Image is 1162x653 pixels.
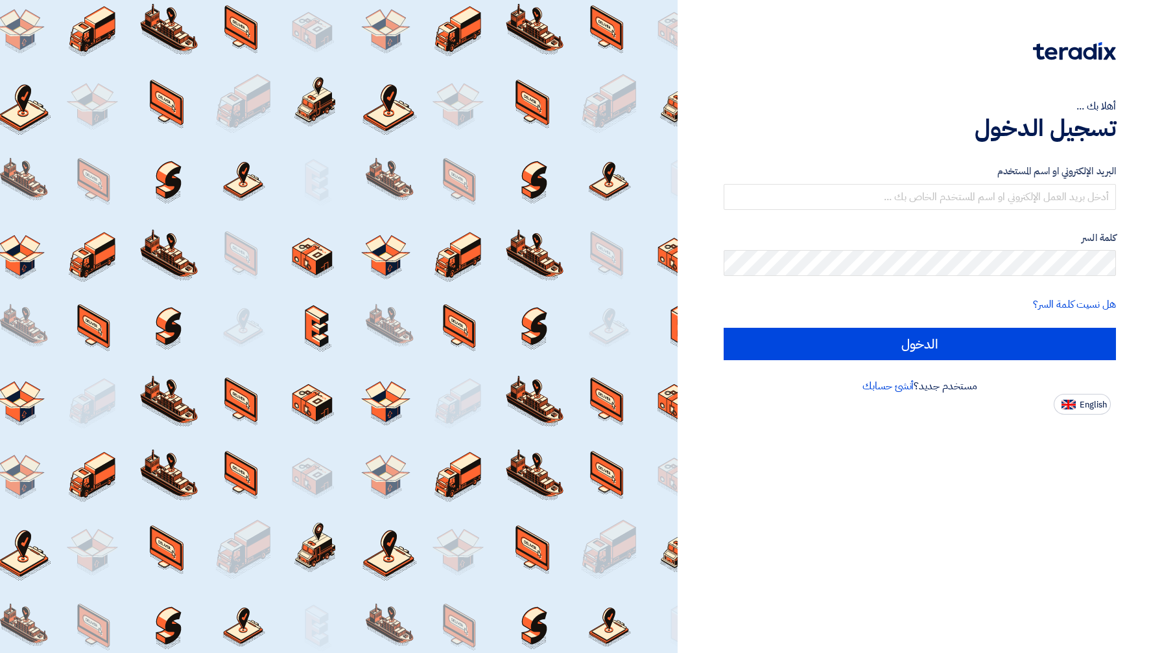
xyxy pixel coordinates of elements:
div: مستخدم جديد؟ [724,378,1116,394]
a: أنشئ حسابك [862,378,914,394]
label: كلمة السر [724,231,1116,246]
h1: تسجيل الدخول [724,114,1116,143]
button: English [1054,394,1111,415]
label: البريد الإلكتروني او اسم المستخدم [724,164,1116,179]
span: English [1080,400,1107,409]
a: هل نسيت كلمة السر؟ [1033,297,1116,312]
div: أهلا بك ... [724,98,1116,114]
img: Teradix logo [1033,42,1116,60]
input: أدخل بريد العمل الإلكتروني او اسم المستخدم الخاص بك ... [724,184,1116,210]
input: الدخول [724,328,1116,360]
img: en-US.png [1061,400,1076,409]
